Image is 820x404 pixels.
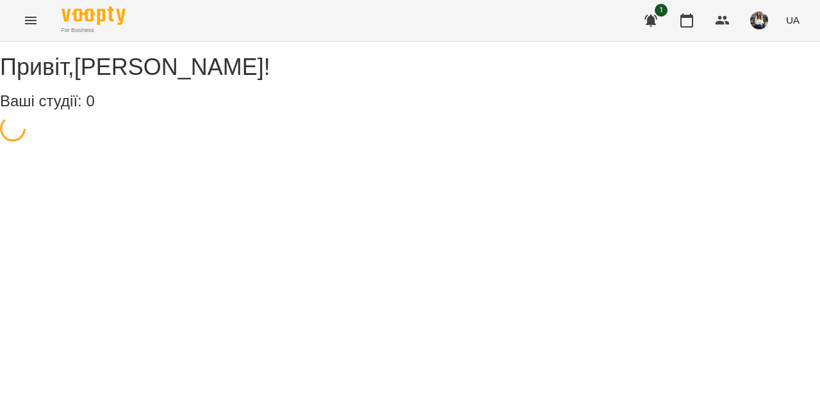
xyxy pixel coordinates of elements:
[750,12,768,29] img: f3607268c58c4d4509d1a71c234b9640.jpg
[86,92,94,109] span: 0
[786,13,799,27] span: UA
[15,5,46,36] button: Menu
[61,26,126,35] span: For Business
[655,4,668,17] span: 1
[61,6,126,25] img: Voopty Logo
[781,8,805,32] button: UA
